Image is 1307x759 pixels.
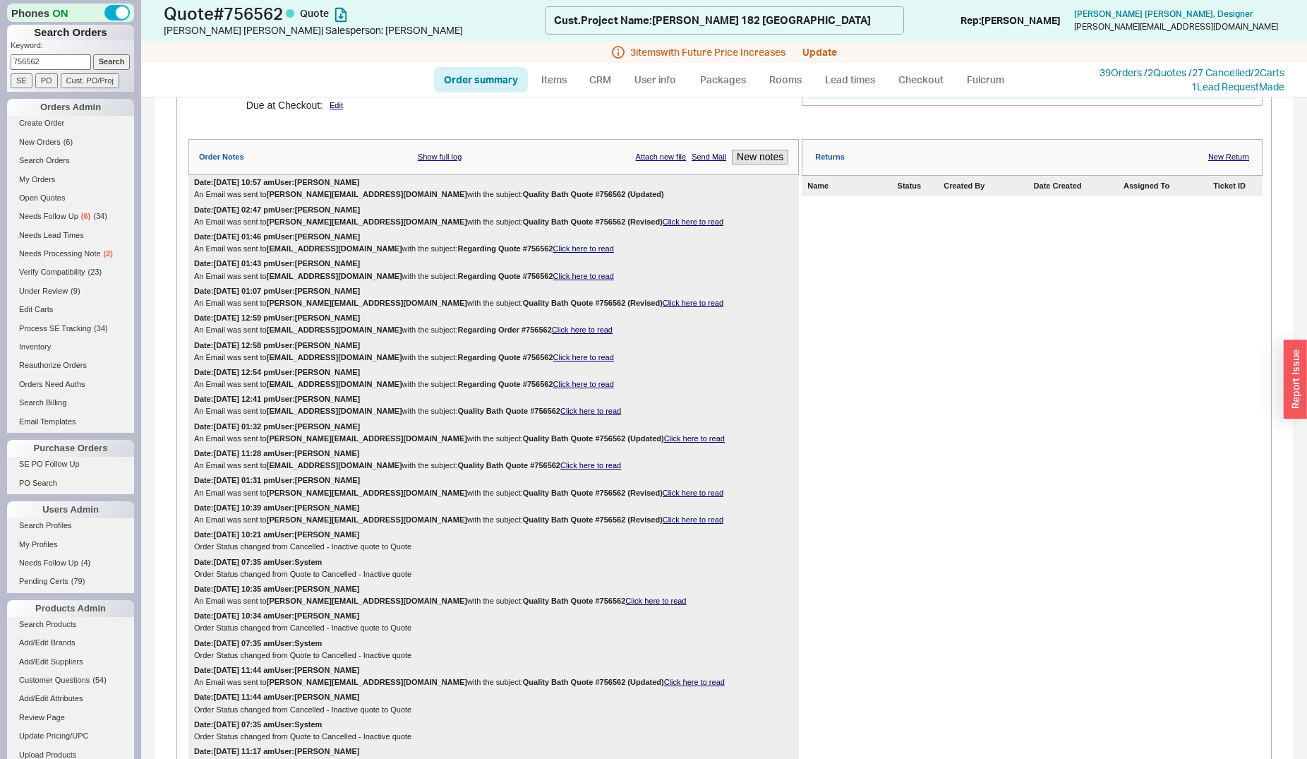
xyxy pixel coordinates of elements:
[531,67,577,92] a: Items
[960,13,1061,28] div: Rep: [PERSON_NAME]
[7,191,134,205] a: Open Quotes
[898,181,941,191] div: Status
[552,325,613,334] a: Click here to read
[267,489,467,497] b: [PERSON_NAME][EMAIL_ADDRESS][DOMAIN_NAME]
[523,217,663,226] b: Quality Bath Quote #756562 (Revised)
[7,617,134,632] a: Search Products
[194,178,360,187] div: Date: [DATE] 10:57 am User: [PERSON_NAME]
[194,325,793,335] div: An Email was sent to with the subject:
[7,135,134,150] a: New Orders(6)
[7,265,134,280] a: Verify Compatibility(23)
[457,380,553,388] b: Regarding Quote #756562
[199,153,244,162] div: Order Notes
[663,489,723,497] a: Click here to read
[267,190,467,198] b: [PERSON_NAME][EMAIL_ADDRESS][DOMAIN_NAME]
[194,705,793,715] div: Order Status changed from Cancelled - Inactive quote to Quote
[7,284,134,299] a: Under Review(9)
[692,153,726,162] a: Send Mail
[553,272,614,280] a: Click here to read
[194,380,793,389] div: An Email was sent to with the subject:
[814,67,886,92] a: Lead times
[330,101,343,110] a: Edit
[52,6,68,20] span: ON
[7,25,134,40] h1: Search Orders
[11,40,134,54] p: Keyword:
[194,530,360,539] div: Date: [DATE] 10:21 am User: [PERSON_NAME]
[7,518,134,533] a: Search Profiles
[93,54,131,69] input: Search
[1074,8,1253,19] span: [PERSON_NAME] [PERSON_NAME] , Designer
[759,67,812,92] a: Rooms
[61,73,119,88] input: Cust. PO/Proj
[553,380,614,388] a: Click here to read
[194,205,360,215] div: Date: [DATE] 02:47 pm User: [PERSON_NAME]
[194,542,793,551] div: Order Status changed from Cancelled - Inactive quote to Quote
[267,353,402,361] b: [EMAIL_ADDRESS][DOMAIN_NAME]
[1213,181,1257,191] div: Ticket ID
[802,47,837,58] button: Update
[457,272,553,280] b: Regarding Quote #756562
[194,244,793,253] div: An Email was sent to with the subject:
[7,655,134,669] a: Add/Edit Suppliers
[194,272,793,281] div: An Email was sent to with the subject:
[7,209,134,224] a: Needs Follow Up(6)(34)
[7,358,134,373] a: Reauthorize Orders
[194,666,360,675] div: Date: [DATE] 11:44 am User: [PERSON_NAME]
[11,73,32,88] input: SE
[194,449,360,458] div: Date: [DATE] 11:28 am User: [PERSON_NAME]
[560,407,621,415] a: Click here to read
[434,67,528,92] a: Order summary
[944,181,1030,191] div: Created By
[7,302,134,317] a: Edit Carts
[267,299,467,307] b: [PERSON_NAME][EMAIL_ADDRESS][DOMAIN_NAME]
[19,212,78,220] span: Needs Follow Up
[7,729,134,743] a: Update Pricing/UPC
[7,99,134,116] div: Orders Admin
[194,570,793,579] div: Order Status changed from Quote to Cancelled - Inactive quote
[267,272,402,280] b: [EMAIL_ADDRESS][DOMAIN_NAME]
[1208,153,1249,162] a: New Return
[88,268,102,276] span: ( 23 )
[663,299,723,307] a: Click here to read
[300,7,329,19] span: Quote
[194,259,360,268] div: Date: [DATE] 01:43 pm User: [PERSON_NAME]
[35,73,58,88] input: PO
[19,577,68,585] span: Pending Certs
[523,489,663,497] b: Quality Bath Quote #756562 (Revised)
[267,515,467,524] b: [PERSON_NAME][EMAIL_ADDRESS][DOMAIN_NAME]
[1074,22,1278,32] div: [PERSON_NAME][EMAIL_ADDRESS][DOMAIN_NAME]
[457,461,560,470] b: Quality Bath Quote #756562
[267,217,467,226] b: [PERSON_NAME][EMAIL_ADDRESS][DOMAIN_NAME]
[664,434,725,443] a: Click here to read
[1191,80,1284,92] a: 1Lead RequestMade
[194,422,360,431] div: Date: [DATE] 01:32 pm User: [PERSON_NAME]
[956,67,1014,92] a: Fulcrum
[194,217,793,227] div: An Email was sent to with the subject:
[194,678,793,687] div: An Email was sent to with the subject:
[523,299,663,307] b: Quality Bath Quote #756562 (Revised)
[194,368,360,377] div: Date: [DATE] 12:54 pm User: [PERSON_NAME]
[194,720,322,729] div: Date: [DATE] 07:35 am User: System
[523,190,664,198] b: Quality Bath Quote #756562 (Updated)
[194,611,360,621] div: Date: [DATE] 10:34 am User: [PERSON_NAME]
[7,635,134,650] a: Add/Edit Brands
[523,678,664,686] b: Quality Bath Quote #756562 (Updated)
[71,577,85,585] span: ( 79 )
[7,501,134,518] div: Users Admin
[104,249,113,258] span: ( 2 )
[664,678,725,686] a: Click here to read
[7,574,134,589] a: Pending Certs(79)
[19,249,101,258] span: Needs Processing Note
[457,325,551,334] b: Regarding Order #756562
[663,515,723,524] a: Click here to read
[815,153,845,162] div: Returns
[71,287,80,295] span: ( 9 )
[560,461,621,470] a: Click here to read
[206,95,323,116] h5: Due at Checkout:
[807,181,894,191] div: Name
[523,434,664,443] b: Quality Bath Quote #756562 (Updated)
[457,244,553,253] b: Regarding Quote #756562
[194,190,793,199] div: An Email was sent to with the subject:
[194,732,793,741] div: Order Status changed from Quote to Cancelled - Inactive quote
[194,434,793,443] div: An Email was sent to with the subject:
